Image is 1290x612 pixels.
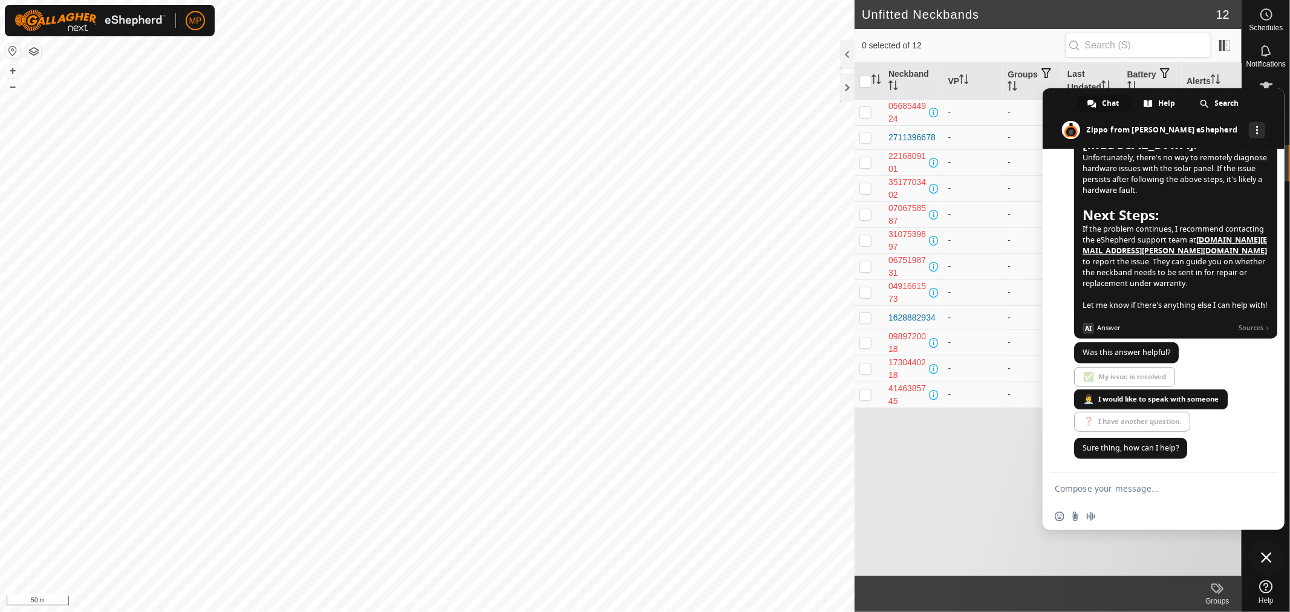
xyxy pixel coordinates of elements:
div: 0675198731 [888,254,927,279]
td: - [1003,305,1063,330]
a: [DOMAIN_NAME][EMAIL_ADDRESS][PERSON_NAME][DOMAIN_NAME] [1083,235,1267,256]
div: 2711396678 [888,131,936,144]
th: VP [943,63,1003,100]
div: 0706758587 [888,202,927,227]
p-sorticon: Activate to sort [1211,76,1220,86]
app-display-virtual-paddock-transition: - [948,183,951,193]
th: Neckband [884,63,943,100]
td: - [1003,356,1063,382]
app-display-virtual-paddock-transition: - [948,287,951,297]
span: MP [189,15,202,27]
span: 0 selected of 12 [862,39,1065,52]
div: 1628882934 [888,311,936,324]
span: Was this answer helpful? [1083,347,1170,357]
td: - [1003,253,1063,279]
span: Notifications [1246,60,1286,68]
td: - [1003,330,1063,356]
span: Chat [1103,94,1119,112]
span: Send a file [1070,512,1080,521]
div: 1730440218 [888,356,927,382]
div: 4146385745 [888,382,927,408]
p-sorticon: Activate to sort [959,76,969,86]
p-sorticon: Activate to sort [888,82,898,92]
span: AI [1083,323,1094,334]
h2: Unfitted Neckbands [862,7,1216,22]
button: – [5,79,20,94]
td: - [1003,99,1063,125]
p-sorticon: Activate to sort [1127,83,1137,93]
span: 12 [1216,5,1230,24]
p-sorticon: Activate to sort [1008,83,1017,93]
span: Audio message [1086,512,1096,521]
th: Last Updated [1063,63,1122,100]
div: Groups [1193,596,1242,607]
th: Groups [1003,63,1063,100]
td: - [1003,227,1063,253]
div: Help [1133,94,1188,112]
textarea: Compose your message... [1055,483,1246,494]
div: 0491661573 [888,280,927,305]
span: Search [1215,94,1239,112]
app-display-virtual-paddock-transition: - [948,313,951,322]
td: - [1003,382,1063,408]
div: More channels [1249,122,1265,138]
div: 3517703402 [888,176,927,201]
a: Contact Us [439,596,475,607]
a: Help [1242,575,1290,609]
div: Close chat [1248,539,1285,576]
div: 0989720018 [888,330,927,356]
span: Next Steps: [1083,208,1159,223]
td: - [1003,201,1063,227]
button: Map Layers [27,44,41,59]
span: Answer [1097,322,1234,333]
span: Sure thing, how can I help? [1083,443,1179,453]
app-display-virtual-paddock-transition: - [948,107,951,117]
app-display-virtual-paddock-transition: - [948,363,951,373]
span: Schedules [1249,24,1283,31]
div: 0568544924 [888,100,927,125]
app-display-virtual-paddock-transition: - [948,157,951,167]
button: + [5,63,20,78]
app-display-virtual-paddock-transition: - [948,389,951,399]
app-display-virtual-paddock-transition: - [948,235,951,245]
p-sorticon: Activate to sort [871,76,881,86]
p-sorticon: Activate to sort [1101,82,1111,92]
span: Sources [1239,322,1269,333]
td: - [1003,149,1063,175]
td: - [1003,125,1063,149]
app-display-virtual-paddock-transition: - [948,209,951,219]
app-display-virtual-paddock-transition: - [948,261,951,271]
div: 3107539897 [888,228,927,253]
span: Insert an emoji [1055,512,1064,521]
input: Search (S) [1065,33,1211,58]
div: 2216809101 [888,150,927,175]
span: Help [1159,94,1176,112]
img: Gallagher Logo [15,10,166,31]
th: Battery [1122,63,1182,100]
button: Reset Map [5,44,20,58]
div: Search [1189,94,1251,112]
div: Chat [1077,94,1132,112]
app-display-virtual-paddock-transition: - [948,337,951,347]
app-display-virtual-paddock-transition: - [948,132,951,142]
a: Privacy Policy [380,596,425,607]
td: - [1003,175,1063,201]
th: Alerts [1182,63,1242,100]
span: [MEDICAL_DATA]: [1083,137,1197,151]
td: - [1003,279,1063,305]
span: Help [1259,597,1274,604]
